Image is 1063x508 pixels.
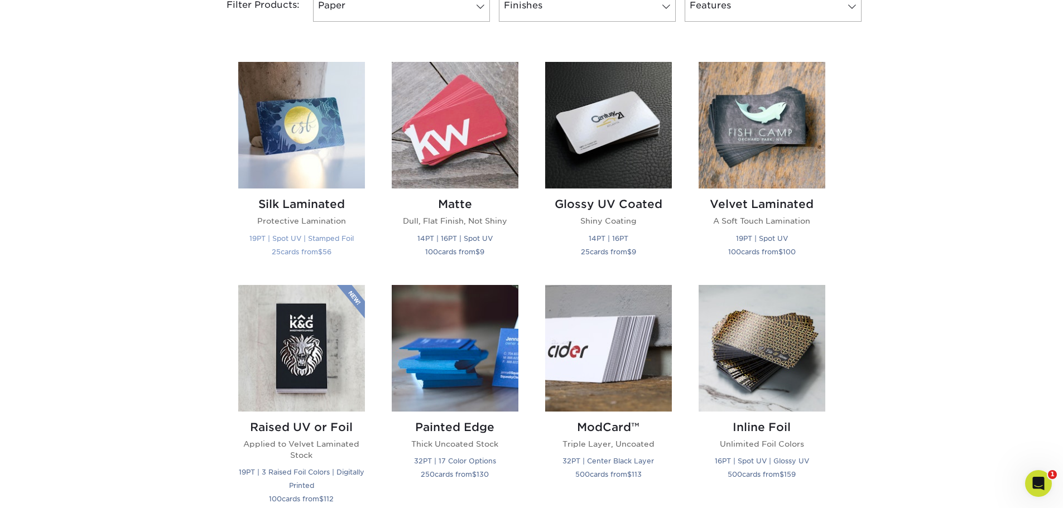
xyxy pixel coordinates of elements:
[1025,470,1052,497] iframe: Intercom live chat
[778,248,783,256] span: $
[421,470,489,478] small: cards from
[784,470,796,478] span: 159
[581,248,590,256] span: 25
[545,197,672,211] h2: Glossy UV Coated
[575,470,642,478] small: cards from
[632,248,636,256] span: 9
[323,248,331,256] span: 56
[472,470,477,478] span: $
[425,248,438,256] span: 100
[238,215,365,226] p: Protective Lamination
[272,248,331,256] small: cards from
[728,248,796,256] small: cards from
[238,62,365,188] img: Silk Laminated Business Cards
[392,197,518,211] h2: Matte
[3,474,95,504] iframe: Google Customer Reviews
[545,285,672,412] img: ModCard™ Business Cards
[238,438,365,461] p: Applied to Velvet Laminated Stock
[392,62,518,271] a: Matte Business Cards Matte Dull, Flat Finish, Not Shiny 14PT | 16PT | Spot UV 100cards from$9
[392,215,518,226] p: Dull, Flat Finish, Not Shiny
[728,248,741,256] span: 100
[337,285,365,318] img: New Product
[269,495,282,503] span: 100
[421,470,435,478] span: 250
[545,62,672,188] img: Glossy UV Coated Business Cards
[780,470,784,478] span: $
[627,470,632,478] span: $
[392,285,518,412] img: Painted Edge Business Cards
[699,215,825,226] p: A Soft Touch Lamination
[392,62,518,188] img: Matte Business Cards
[269,495,334,503] small: cards from
[545,420,672,434] h2: ModCard™
[699,438,825,449] p: Unlimited Foil Colors
[699,420,825,434] h2: Inline Foil
[392,420,518,434] h2: Painted Edge
[632,470,642,478] span: 113
[699,197,825,211] h2: Velvet Laminated
[238,285,365,412] img: Raised UV or Foil Business Cards
[238,420,365,434] h2: Raised UV or Foil
[480,248,484,256] span: 9
[319,495,324,503] span: $
[545,438,672,449] p: Triple Layer, Uncoated
[475,248,480,256] span: $
[715,457,809,465] small: 16PT | Spot UV | Glossy UV
[392,438,518,449] p: Thick Uncoated Stock
[239,468,364,490] small: 19PT | 3 Raised Foil Colors | Digitally Printed
[589,234,628,243] small: 14PT | 16PT
[414,457,496,465] small: 32PT | 17 Color Options
[728,470,796,478] small: cards from
[728,470,742,478] span: 500
[324,495,334,503] span: 112
[545,62,672,271] a: Glossy UV Coated Business Cards Glossy UV Coated Shiny Coating 14PT | 16PT 25cards from$9
[249,234,354,243] small: 19PT | Spot UV | Stamped Foil
[1048,470,1057,479] span: 1
[545,215,672,226] p: Shiny Coating
[575,470,590,478] span: 500
[238,197,365,211] h2: Silk Laminated
[238,62,365,271] a: Silk Laminated Business Cards Silk Laminated Protective Lamination 19PT | Spot UV | Stamped Foil ...
[425,248,484,256] small: cards from
[581,248,636,256] small: cards from
[417,234,493,243] small: 14PT | 16PT | Spot UV
[627,248,632,256] span: $
[699,285,825,412] img: Inline Foil Business Cards
[699,62,825,271] a: Velvet Laminated Business Cards Velvet Laminated A Soft Touch Lamination 19PT | Spot UV 100cards ...
[272,248,281,256] span: 25
[562,457,654,465] small: 32PT | Center Black Layer
[736,234,788,243] small: 19PT | Spot UV
[699,62,825,188] img: Velvet Laminated Business Cards
[318,248,323,256] span: $
[783,248,796,256] span: 100
[477,470,489,478] span: 130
